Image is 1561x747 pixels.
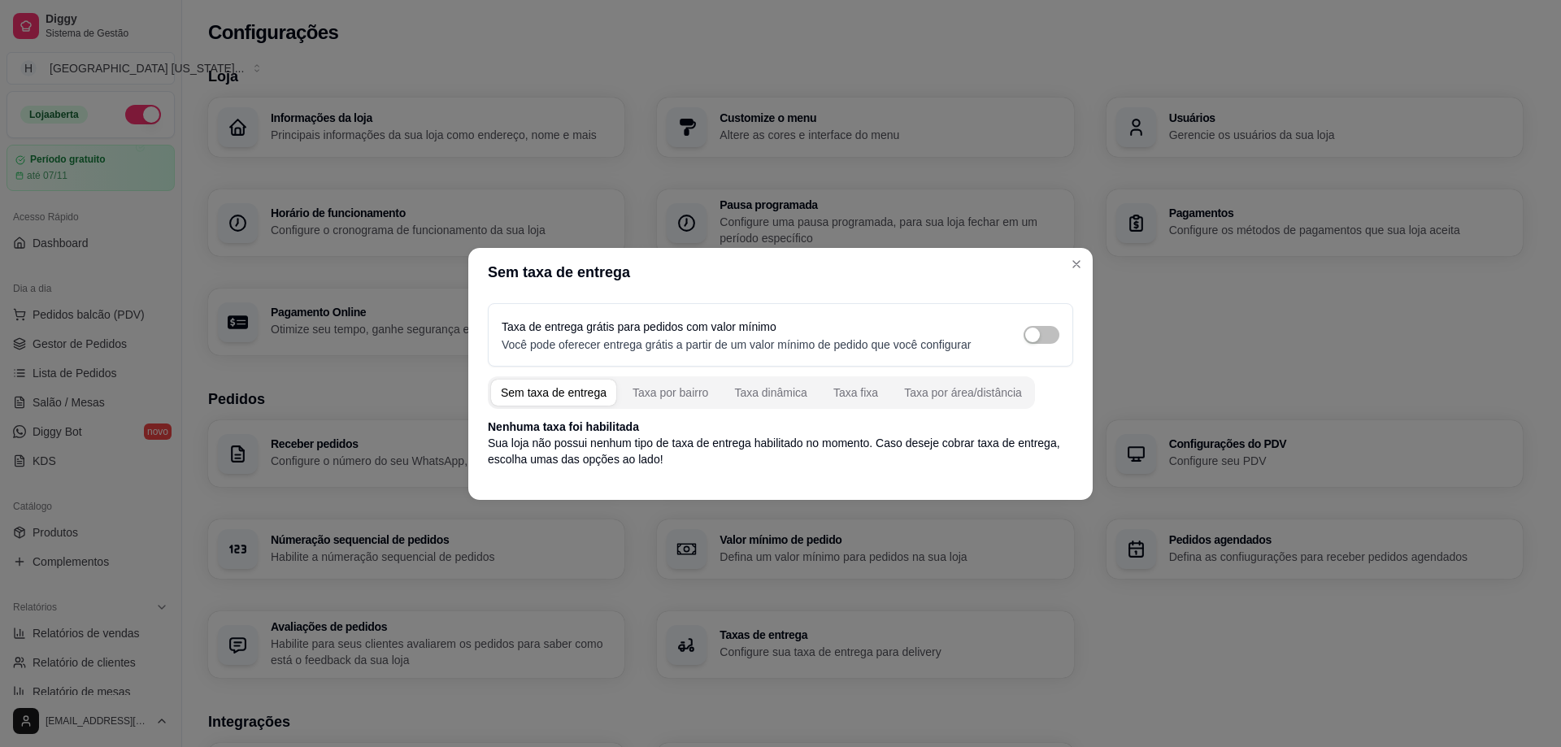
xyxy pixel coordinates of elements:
[502,320,776,333] label: Taxa de entrega grátis para pedidos com valor mínimo
[633,384,708,401] div: Taxa por bairro
[501,384,607,401] div: Sem taxa de entrega
[734,384,807,401] div: Taxa dinâmica
[833,384,878,401] div: Taxa fixa
[1063,251,1089,277] button: Close
[502,337,971,353] p: Você pode oferecer entrega grátis a partir de um valor mínimo de pedido que você configurar
[904,384,1022,401] div: Taxa por área/distância
[468,248,1093,297] header: Sem taxa de entrega
[488,435,1073,467] p: Sua loja não possui nenhum tipo de taxa de entrega habilitado no momento. Caso deseje cobrar taxa...
[488,419,1073,435] p: Nenhuma taxa foi habilitada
